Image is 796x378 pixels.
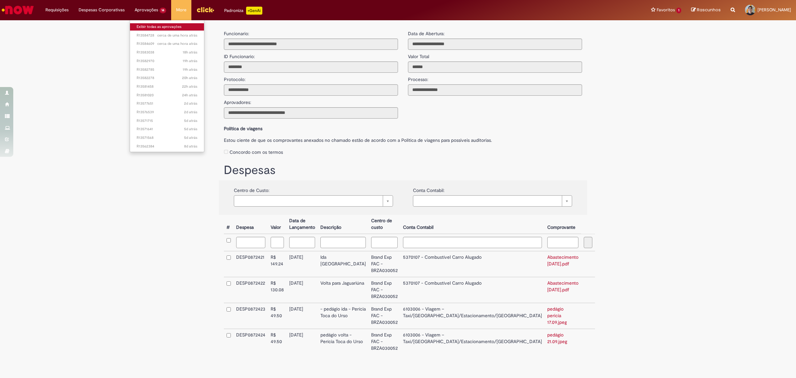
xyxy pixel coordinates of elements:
label: Aprovadores: [224,96,251,106]
a: Aberto R13584728 : [130,32,204,39]
div: Padroniza [224,7,262,15]
span: More [176,7,186,13]
time: 29/09/2025 12:20:46 [184,110,197,115]
span: 20h atrás [182,75,197,80]
a: Aberto R13576539 : [130,109,204,116]
img: click_logo_yellow_360x200.png [196,5,214,15]
time: 26/09/2025 16:23:48 [184,135,197,140]
img: ServiceNow [1,3,35,17]
time: 01/10/2025 09:49:41 [157,41,197,46]
span: 14 [160,8,166,13]
h1: Despesas [224,164,582,177]
label: Concordo com os termos [230,149,283,155]
span: R13562384 [137,144,197,149]
td: R$ 149.24 [268,251,287,277]
a: pedágio 21.09.jpeg [547,332,567,344]
span: R13577651 [137,101,197,106]
a: Abastecimento [DATE].pdf [547,280,578,293]
span: 5d atrás [184,135,197,140]
td: [DATE] [287,251,318,277]
span: 8d atrás [184,144,197,149]
span: R13582970 [137,58,197,64]
td: DESP0872421 [233,251,268,277]
td: Abastecimento [DATE].pdf [545,251,581,277]
span: R13581020 [137,93,197,98]
span: 1 [676,8,681,13]
th: Comprovante [545,215,581,234]
td: Ida [GEOGRAPHIC_DATA] [318,251,368,277]
label: Funcionario: [224,30,249,37]
a: Aberto R13581020 : [130,92,204,99]
time: 30/09/2025 16:24:39 [183,67,197,72]
th: Conta Contabil [400,215,545,234]
p: +GenAi [246,7,262,15]
ul: Aprovações [130,20,204,152]
span: 5d atrás [184,127,197,132]
th: # [224,215,233,234]
a: Aberto R13571568 : [130,134,204,142]
span: 5d atrás [184,118,197,123]
label: Centro de Custo: [234,184,269,194]
label: Processo: [408,73,428,83]
time: 30/09/2025 15:22:31 [182,75,197,80]
td: [DATE] [287,329,318,354]
th: Valor [268,215,287,234]
td: DESP0872422 [233,277,268,303]
a: Aberto R13571641 : [130,126,204,133]
a: Exibir todas as aprovações [130,23,204,31]
span: 22h atrás [182,84,197,89]
a: Limpar campo {0} [413,195,572,207]
td: DESP0872423 [233,303,268,329]
a: Aberto R13583038 : [130,49,204,56]
td: pedágio pericia 17.09.jpeg [545,303,581,329]
b: Política de viagens [224,126,262,132]
td: 6103006 - Viagem – Taxi/[GEOGRAPHIC_DATA]/Estacionamento/[GEOGRAPHIC_DATA] [400,329,545,354]
span: 19h atrás [183,58,197,63]
span: Despesas Corporativas [79,7,125,13]
time: 30/09/2025 16:56:49 [183,50,197,55]
span: R13584728 [137,33,197,38]
td: pedágio volta - Perícia Toca do Urso [318,329,368,354]
time: 24/09/2025 11:07:01 [184,144,197,149]
span: R13571715 [137,118,197,124]
time: 30/09/2025 16:47:34 [183,58,197,63]
td: Volta para Jaguariúna [318,277,368,303]
th: Data de Lançamento [287,215,318,234]
a: Aberto R13562384 : [130,143,204,150]
td: [DATE] [287,277,318,303]
td: 5370107 - Combustível Carro Alugado [400,251,545,277]
label: Conta Contabil: [413,184,444,194]
time: 26/09/2025 16:32:53 [184,127,197,132]
td: [DATE] [287,303,318,329]
a: Aberto R13577651 : [130,100,204,107]
span: R13582785 [137,67,197,72]
span: cerca de uma hora atrás [157,33,197,38]
th: Despesa [233,215,268,234]
td: Brand Exp FAC - BRZA030052 [368,303,400,329]
label: Protocolo: [224,73,245,83]
a: Aberto R13582278 : [130,74,204,82]
time: 26/09/2025 16:43:50 [184,118,197,123]
a: Aberto R13582785 : [130,66,204,73]
a: Aberto R13581458 : [130,83,204,90]
td: pedágio 21.09.jpeg [545,329,581,354]
span: R13581458 [137,84,197,89]
td: R$ 130.08 [268,277,287,303]
time: 30/09/2025 11:45:44 [182,93,197,98]
td: R$ 49.50 [268,329,287,354]
time: 30/09/2025 13:27:09 [182,84,197,89]
span: 19h atrás [183,67,197,72]
span: 2d atrás [184,110,197,115]
a: Aberto R13582970 : [130,57,204,65]
a: Aberto R13571715 : [130,117,204,125]
a: Rascunhos [691,7,721,13]
td: Brand Exp FAC - BRZA030052 [368,277,400,303]
td: - pedágio ida - Perícia Toca do Urso [318,303,368,329]
span: 24h atrás [182,93,197,98]
span: R13571641 [137,127,197,132]
td: R$ 49.50 [268,303,287,329]
span: R13584609 [137,41,197,47]
a: Limpar campo {0} [234,195,393,207]
td: Abastecimento [DATE].pdf [545,277,581,303]
label: ID Funcionario: [224,50,255,60]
